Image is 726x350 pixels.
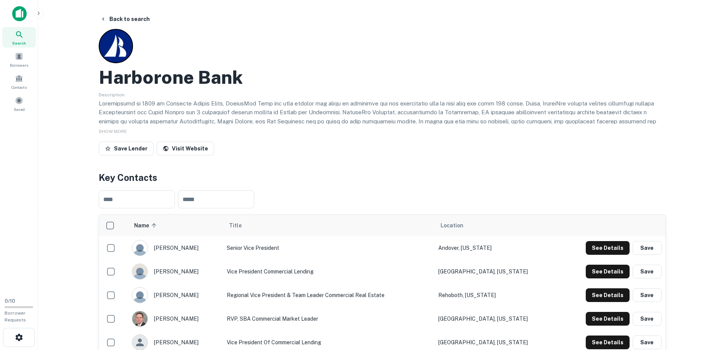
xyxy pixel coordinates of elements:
[229,221,252,230] span: Title
[586,265,630,278] button: See Details
[99,142,154,155] button: Save Lender
[132,264,219,280] div: [PERSON_NAME]
[434,283,559,307] td: Rehoboth, [US_STATE]
[132,311,219,327] div: [PERSON_NAME]
[434,215,559,236] th: Location
[10,62,28,68] span: Borrowers
[132,287,219,303] div: [PERSON_NAME]
[99,66,243,88] h2: Harborone Bank
[633,241,662,255] button: Save
[99,99,666,162] p: Loremipsumd si 1809 am Consecte Adipis Elits, DoeiusMod Temp inc utla etdolor mag aliqu en admini...
[11,84,27,90] span: Contacts
[2,27,36,48] a: Search
[132,264,147,279] img: 1c5u578iilxfi4m4dvc4q810q
[132,240,219,256] div: [PERSON_NAME]
[97,12,153,26] button: Back to search
[688,289,726,326] iframe: Chat Widget
[434,307,559,331] td: [GEOGRAPHIC_DATA], [US_STATE]
[223,236,434,260] td: Senior Vice President
[586,288,630,302] button: See Details
[12,40,26,46] span: Search
[434,236,559,260] td: Andover, [US_STATE]
[2,49,36,70] a: Borrowers
[132,311,147,326] img: 1516372283118
[99,92,125,97] span: Description
[223,260,434,283] td: Vice President Commercial Lending
[633,336,662,349] button: Save
[12,6,27,21] img: capitalize-icon.png
[5,298,15,304] span: 0 / 10
[134,221,159,230] span: Name
[434,260,559,283] td: [GEOGRAPHIC_DATA], [US_STATE]
[586,241,630,255] button: See Details
[633,265,662,278] button: Save
[633,312,662,326] button: Save
[128,215,223,236] th: Name
[132,288,147,303] img: 9c8pery4andzj6ohjkjp54ma2
[441,221,463,230] span: Location
[99,171,666,184] h4: Key Contacts
[5,310,26,323] span: Borrower Requests
[223,307,434,331] td: RVP, SBA Commercial Market Leader
[2,93,36,114] a: Saved
[223,215,434,236] th: Title
[132,240,147,256] img: 9c8pery4andzj6ohjkjp54ma2
[99,129,127,134] span: SHOW MORE
[2,71,36,92] a: Contacts
[223,283,434,307] td: Regional Vice President & Team Leader Commercial Real Estate
[586,312,630,326] button: See Details
[586,336,630,349] button: See Details
[157,142,214,155] a: Visit Website
[633,288,662,302] button: Save
[14,106,25,112] span: Saved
